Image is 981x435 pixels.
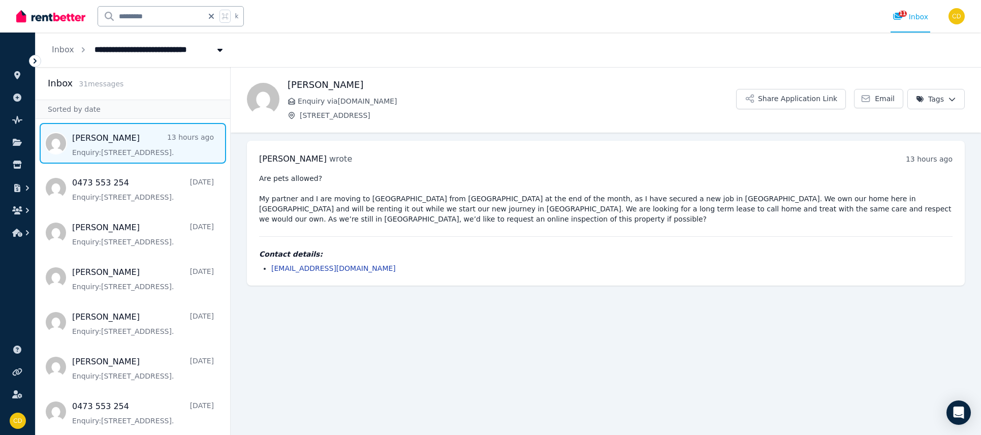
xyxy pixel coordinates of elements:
[72,400,214,426] a: 0473 553 254[DATE]Enquiry:[STREET_ADDRESS].
[10,413,26,429] img: Chris Dimitropoulos
[854,89,903,108] a: Email
[259,173,953,224] pre: Are pets allowed? My partner and I are moving to [GEOGRAPHIC_DATA] from [GEOGRAPHIC_DATA] at the ...
[259,154,327,164] span: [PERSON_NAME]
[247,83,279,115] img: Natasha Young
[899,11,907,17] span: 11
[235,12,238,20] span: k
[329,154,352,164] span: wrote
[79,80,123,88] span: 31 message s
[288,78,736,92] h1: [PERSON_NAME]
[52,45,74,54] a: Inbox
[36,100,230,119] div: Sorted by date
[72,132,214,158] a: [PERSON_NAME]13 hours agoEnquiry:[STREET_ADDRESS].
[906,155,953,163] time: 13 hours ago
[916,94,944,104] span: Tags
[946,400,971,425] div: Open Intercom Messenger
[72,222,214,247] a: [PERSON_NAME][DATE]Enquiry:[STREET_ADDRESS].
[948,8,965,24] img: Chris Dimitropoulos
[907,89,965,109] button: Tags
[72,266,214,292] a: [PERSON_NAME][DATE]Enquiry:[STREET_ADDRESS].
[271,264,396,272] a: [EMAIL_ADDRESS][DOMAIN_NAME]
[259,249,953,259] h4: Contact details:
[300,110,736,120] span: [STREET_ADDRESS]
[736,89,846,109] button: Share Application Link
[48,76,73,90] h2: Inbox
[893,12,928,22] div: Inbox
[72,311,214,336] a: [PERSON_NAME][DATE]Enquiry:[STREET_ADDRESS].
[36,33,241,67] nav: Breadcrumb
[875,94,895,104] span: Email
[72,356,214,381] a: [PERSON_NAME][DATE]Enquiry:[STREET_ADDRESS].
[72,177,214,202] a: 0473 553 254[DATE]Enquiry:[STREET_ADDRESS].
[298,96,736,106] span: Enquiry via [DOMAIN_NAME]
[16,9,85,24] img: RentBetter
